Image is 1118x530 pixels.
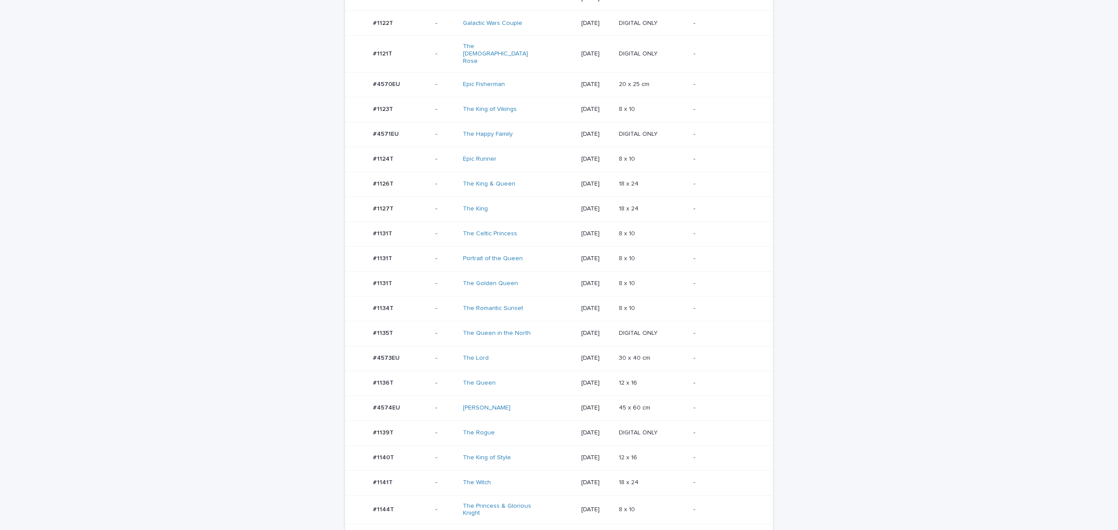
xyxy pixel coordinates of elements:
[619,328,659,337] p: DIGITAL ONLY
[619,203,640,213] p: 18 x 24
[694,379,759,387] p: -
[435,354,456,362] p: -
[345,271,773,296] tr: #1131T#1131T -The Golden Queen [DATE]8 x 108 x 10 -
[463,429,495,437] a: The Rogue
[435,106,456,113] p: -
[373,278,394,287] p: #1131T
[435,255,456,262] p: -
[435,20,456,27] p: -
[581,205,612,213] p: [DATE]
[463,43,536,65] a: The [DEMOGRAPHIC_DATA] Rose
[435,155,456,163] p: -
[581,429,612,437] p: [DATE]
[345,321,773,346] tr: #1135T#1135T -The Queen in the North [DATE]DIGITAL ONLYDIGITAL ONLY -
[694,330,759,337] p: -
[435,305,456,312] p: -
[435,230,456,237] p: -
[694,404,759,412] p: -
[345,172,773,196] tr: #1126T#1126T -The King & Queen [DATE]18 x 2418 x 24 -
[435,205,456,213] p: -
[619,378,639,387] p: 12 x 16
[694,50,759,58] p: -
[619,18,659,27] p: DIGITAL ONLY
[345,420,773,445] tr: #1139T#1139T -The Rogue [DATE]DIGITAL ONLYDIGITAL ONLY -
[373,154,395,163] p: #1124T
[345,72,773,97] tr: #4570EU#4570EU -Epic Fisherman [DATE]20 x 25 cm20 x 25 cm -
[581,506,612,513] p: [DATE]
[463,205,488,213] a: The King
[345,97,773,122] tr: #1123T#1123T -The King of Vikings [DATE]8 x 108 x 10 -
[373,403,402,412] p: #4574EU
[581,106,612,113] p: [DATE]
[435,429,456,437] p: -
[619,504,637,513] p: 8 x 10
[373,203,395,213] p: #1127T
[463,255,523,262] a: Portrait of the Queen
[373,129,400,138] p: #4571EU
[435,81,456,88] p: -
[435,180,456,188] p: -
[345,11,773,36] tr: #1122T#1122T -Galactic Wars Couple [DATE]DIGITAL ONLYDIGITAL ONLY -
[581,155,612,163] p: [DATE]
[345,221,773,246] tr: #1131T#1131T -The Celtic Princess [DATE]8 x 108 x 10 -
[619,353,652,362] p: 30 x 40 cm
[435,404,456,412] p: -
[373,18,395,27] p: #1122T
[619,79,651,88] p: 20 x 25 cm
[619,452,639,461] p: 12 x 16
[581,379,612,387] p: [DATE]
[463,155,497,163] a: Epic Runner
[619,104,637,113] p: 8 x 10
[373,303,395,312] p: #1134T
[619,403,652,412] p: 45 x 60 cm
[619,303,637,312] p: 8 x 10
[373,452,396,461] p: #1140T
[581,404,612,412] p: [DATE]
[694,205,759,213] p: -
[373,427,395,437] p: #1139T
[345,246,773,271] tr: #1131T#1131T -Portrait of the Queen [DATE]8 x 108 x 10 -
[373,228,394,237] p: #1131T
[345,196,773,221] tr: #1127T#1127T -The King [DATE]18 x 2418 x 24 -
[463,180,515,188] a: The King & Queen
[581,305,612,312] p: [DATE]
[619,477,640,486] p: 18 x 24
[463,479,491,486] a: The Witch
[619,278,637,287] p: 8 x 10
[694,180,759,188] p: -
[463,330,531,337] a: The Queen in the North
[619,253,637,262] p: 8 x 10
[581,131,612,138] p: [DATE]
[373,504,396,513] p: #1144T
[373,253,394,262] p: #1131T
[373,477,394,486] p: #1141T
[373,378,395,387] p: #1136T
[581,454,612,461] p: [DATE]
[345,296,773,321] tr: #1134T#1134T -The Romantic Sunset [DATE]8 x 108 x 10 -
[581,280,612,287] p: [DATE]
[345,396,773,420] tr: #4574EU#4574EU -[PERSON_NAME] [DATE]45 x 60 cm45 x 60 cm -
[694,81,759,88] p: -
[463,354,489,362] a: The Lord
[463,20,522,27] a: Galactic Wars Couple
[373,79,402,88] p: #4570EU
[581,230,612,237] p: [DATE]
[463,81,505,88] a: Epic Fisherman
[694,255,759,262] p: -
[581,81,612,88] p: [DATE]
[463,131,513,138] a: The Happy Family
[345,371,773,396] tr: #1136T#1136T -The Queen [DATE]12 x 1612 x 16 -
[345,470,773,495] tr: #1141T#1141T -The Witch [DATE]18 x 2418 x 24 -
[581,330,612,337] p: [DATE]
[581,50,612,58] p: [DATE]
[435,50,456,58] p: -
[694,506,759,513] p: -
[435,479,456,486] p: -
[435,379,456,387] p: -
[694,429,759,437] p: -
[373,328,395,337] p: #1135T
[435,131,456,138] p: -
[463,106,517,113] a: The King of Vikings
[463,379,496,387] a: The Queen
[619,48,659,58] p: DIGITAL ONLY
